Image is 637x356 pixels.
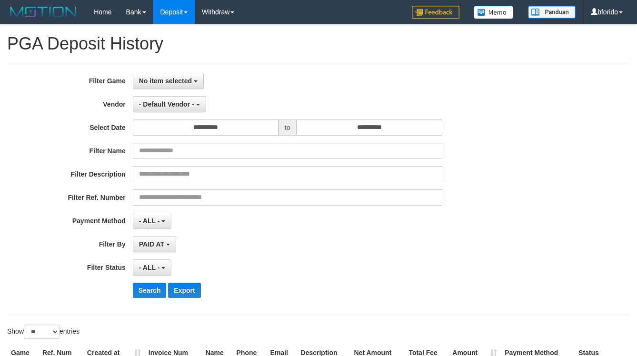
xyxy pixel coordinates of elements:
label: Show entries [7,325,80,339]
span: - ALL - [139,264,160,271]
span: PAID AT [139,240,164,248]
button: - ALL - [133,259,171,276]
img: MOTION_logo.png [7,5,80,19]
img: Button%20Memo.svg [474,6,514,19]
button: Export [168,283,200,298]
span: to [279,119,297,136]
img: Feedback.jpg [412,6,459,19]
span: - Default Vendor - [139,100,194,108]
button: PAID AT [133,236,176,252]
span: No item selected [139,77,192,85]
button: No item selected [133,73,204,89]
button: Search [133,283,167,298]
img: panduan.png [528,6,576,19]
button: - Default Vendor - [133,96,206,112]
span: - ALL - [139,217,160,225]
button: - ALL - [133,213,171,229]
h1: PGA Deposit History [7,34,630,53]
select: Showentries [24,325,60,339]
